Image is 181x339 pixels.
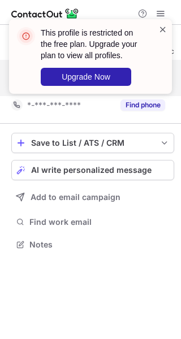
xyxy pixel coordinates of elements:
span: Find work email [29,217,170,227]
button: Add to email campaign [11,187,174,207]
button: Find work email [11,214,174,230]
span: AI write personalized message [31,166,152,175]
span: Upgrade Now [62,72,110,81]
img: error [17,27,35,45]
button: Notes [11,237,174,253]
button: save-profile-one-click [11,133,174,153]
button: AI write personalized message [11,160,174,180]
img: ContactOut v5.3.10 [11,7,79,20]
span: Add to email campaign [31,193,120,202]
span: Notes [29,240,170,250]
header: This profile is restricted on the free plan. Upgrade your plan to view all profiles. [41,27,145,61]
button: Upgrade Now [41,68,131,86]
div: Save to List / ATS / CRM [31,138,154,147]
